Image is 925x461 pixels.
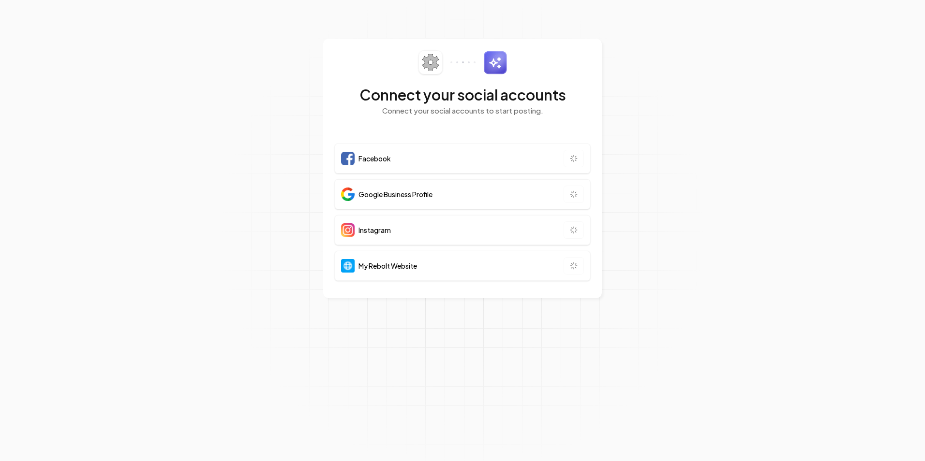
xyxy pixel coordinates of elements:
span: Google Business Profile [358,189,433,199]
span: Facebook [358,154,391,163]
img: sparkles.svg [483,51,507,74]
p: Connect your social accounts to start posting. [335,105,590,116]
img: Website [341,259,355,273]
span: My Rebolt Website [358,261,417,271]
img: connector-dots.svg [450,61,476,63]
img: Google [341,187,355,201]
span: Instagram [358,225,391,235]
h2: Connect your social accounts [335,86,590,103]
img: Instagram [341,223,355,237]
img: Facebook [341,152,355,165]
